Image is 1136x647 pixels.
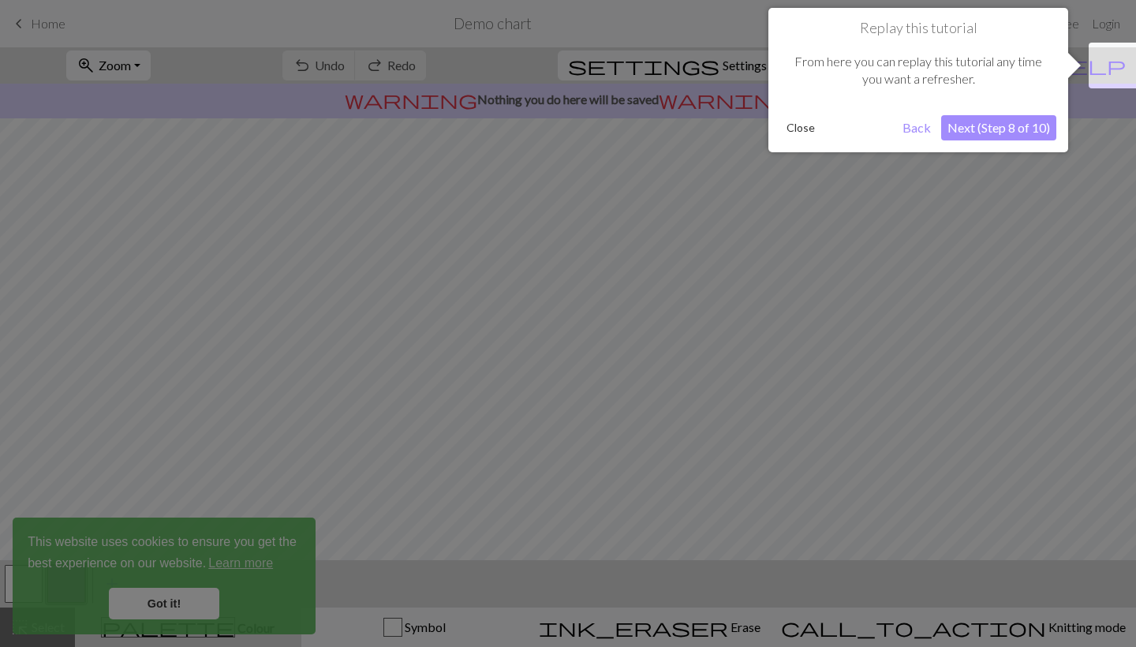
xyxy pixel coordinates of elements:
[896,115,937,140] button: Back
[780,20,1056,37] h1: Replay this tutorial
[780,116,821,140] button: Close
[780,37,1056,104] div: From here you can replay this tutorial any time you want a refresher.
[768,8,1068,152] div: Replay this tutorial
[941,115,1056,140] button: Next (Step 8 of 10)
